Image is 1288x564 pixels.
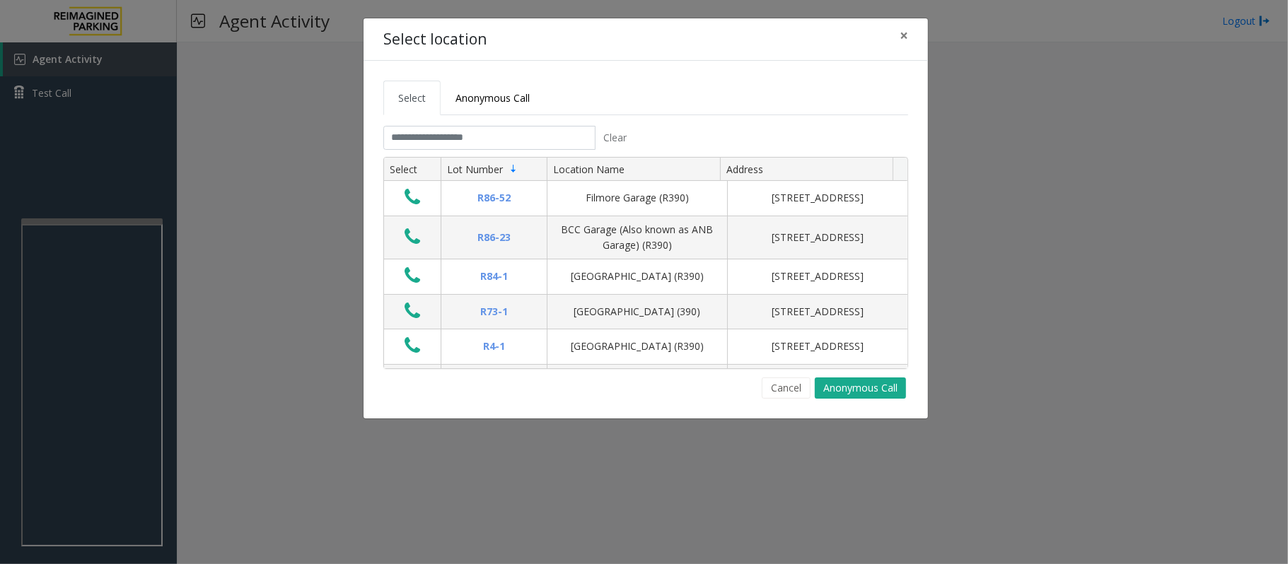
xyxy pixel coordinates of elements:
[553,163,625,176] span: Location Name
[556,269,719,284] div: [GEOGRAPHIC_DATA] (R390)
[450,339,538,354] div: R4-1
[383,81,908,115] ul: Tabs
[398,91,426,105] span: Select
[383,28,487,51] h4: Select location
[556,304,719,319] div: [GEOGRAPHIC_DATA] (390)
[900,25,908,45] span: ×
[450,304,538,319] div: R73-1
[384,158,907,368] div: Data table
[736,269,899,284] div: [STREET_ADDRESS]
[556,222,719,254] div: BCC Garage (Also known as ANB Garage) (R390)
[890,18,918,53] button: Close
[508,163,519,175] span: Sortable
[762,377,811,399] button: Cancel
[726,163,763,176] span: Address
[596,126,635,150] button: Clear
[384,158,441,182] th: Select
[556,339,719,354] div: [GEOGRAPHIC_DATA] (R390)
[447,163,503,176] span: Lot Number
[736,304,899,319] div: [STREET_ADDRESS]
[736,339,899,354] div: [STREET_ADDRESS]
[450,269,538,284] div: R84-1
[736,230,899,245] div: [STREET_ADDRESS]
[450,230,538,245] div: R86-23
[815,377,906,399] button: Anonymous Call
[736,190,899,206] div: [STREET_ADDRESS]
[450,190,538,206] div: R86-52
[556,190,719,206] div: Filmore Garage (R390)
[456,91,530,105] span: Anonymous Call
